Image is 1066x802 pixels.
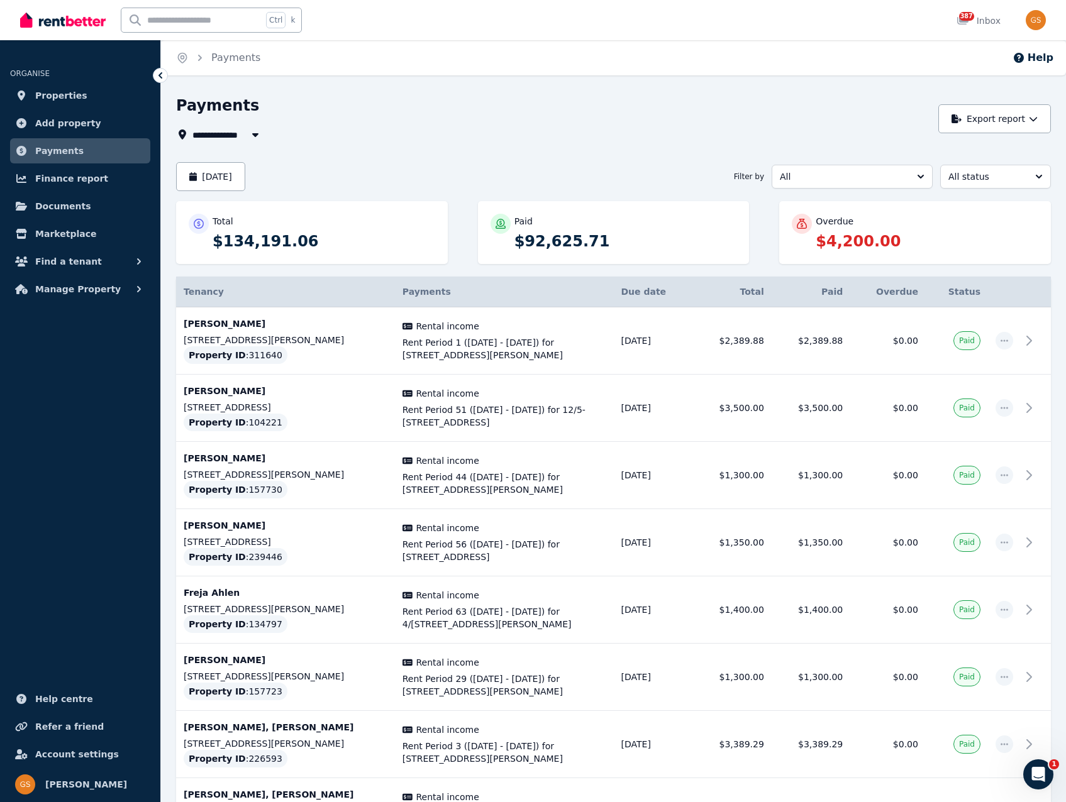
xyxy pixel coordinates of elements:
span: Rent Period 51 ([DATE] - [DATE]) for 12/5-[STREET_ADDRESS] [403,404,606,429]
p: [STREET_ADDRESS][PERSON_NAME] [184,737,387,750]
span: Payments [403,287,451,297]
th: Total [692,277,771,307]
h1: Payments [176,96,259,116]
span: 1 [1049,759,1059,769]
span: $0.00 [893,605,918,615]
span: Rent Period 29 ([DATE] - [DATE]) for [STREET_ADDRESS][PERSON_NAME] [403,673,606,698]
button: [DATE] [176,162,245,191]
div: : 311640 [184,346,287,364]
span: Paid [959,470,975,480]
a: Account settings [10,742,150,767]
td: $1,300.00 [692,644,771,711]
span: Rent Period 1 ([DATE] - [DATE]) for [STREET_ADDRESS][PERSON_NAME] [403,336,606,361]
p: [PERSON_NAME] [184,385,387,397]
a: Payments [211,52,260,63]
span: Paid [959,672,975,682]
p: $134,191.06 [213,231,435,251]
span: Paid [959,537,975,547]
td: $1,350.00 [692,509,771,576]
span: All status [948,170,1025,183]
th: Due date [614,277,693,307]
td: [DATE] [614,307,693,375]
p: [STREET_ADDRESS] [184,536,387,548]
p: [STREET_ADDRESS] [184,401,387,414]
span: Rental income [416,656,479,669]
td: [DATE] [614,375,693,442]
span: Find a tenant [35,254,102,269]
td: $1,300.00 [772,442,850,509]
div: : 157730 [184,481,287,498]
img: RentBetter [20,11,106,30]
span: Marketplace [35,226,96,241]
p: $92,625.71 [514,231,737,251]
button: Help [1013,50,1053,65]
span: Property ID [189,551,246,563]
td: $3,500.00 [692,375,771,442]
td: $1,350.00 [772,509,850,576]
p: [STREET_ADDRESS][PERSON_NAME] [184,468,387,481]
span: $0.00 [893,336,918,346]
span: Property ID [189,618,246,630]
span: Rent Period 44 ([DATE] - [DATE]) for [STREET_ADDRESS][PERSON_NAME] [403,471,606,496]
th: Status [926,277,988,307]
p: $4,200.00 [816,231,1038,251]
span: $0.00 [893,739,918,749]
td: $1,400.00 [692,576,771,644]
span: Property ID [189,685,246,698]
td: $1,400.00 [772,576,850,644]
p: [STREET_ADDRESS][PERSON_NAME] [184,670,387,683]
div: : 104221 [184,414,287,431]
span: Paid [959,403,975,413]
p: [STREET_ADDRESS][PERSON_NAME] [184,334,387,346]
span: $0.00 [893,470,918,480]
p: Overdue [816,215,853,228]
td: [DATE] [614,711,693,778]
span: Rental income [416,454,479,467]
span: Rental income [416,387,479,400]
span: Ctrl [266,12,286,28]
span: Add property [35,116,101,131]
a: Help centre [10,686,150,711]
span: Rental income [416,723,479,736]
p: [PERSON_NAME] [184,452,387,464]
nav: Breadcrumb [161,40,275,75]
p: [PERSON_NAME] [184,654,387,666]
p: [PERSON_NAME], [PERSON_NAME] [184,721,387,733]
td: [DATE] [614,576,693,644]
span: Rental income [416,522,479,534]
a: Add property [10,111,150,136]
p: Paid [514,215,533,228]
td: [DATE] [614,442,693,509]
p: [PERSON_NAME], [PERSON_NAME] [184,788,387,801]
th: Paid [772,277,850,307]
span: Rental income [416,589,479,601]
a: Payments [10,138,150,163]
span: Paid [959,605,975,615]
div: : 157723 [184,683,287,700]
span: Account settings [35,747,119,762]
p: Freja Ahlen [184,586,387,599]
div: : 134797 [184,615,287,633]
button: Manage Property [10,277,150,302]
td: [DATE] [614,509,693,576]
button: Export report [938,104,1051,133]
span: Property ID [189,416,246,429]
p: [PERSON_NAME] [184,519,387,532]
span: Rental income [416,320,479,332]
span: Filter by [734,172,764,182]
td: [DATE] [614,644,693,711]
img: Gabriel Sarajinsky [15,774,35,794]
span: $0.00 [893,672,918,682]
td: $3,500.00 [772,375,850,442]
span: Property ID [189,752,246,765]
a: Documents [10,194,150,219]
button: All status [940,165,1051,189]
span: [PERSON_NAME] [45,777,127,792]
th: Overdue [850,277,926,307]
span: Property ID [189,483,246,496]
div: : 239446 [184,548,287,566]
span: Paid [959,336,975,346]
td: $2,389.88 [692,307,771,375]
div: Inbox [957,14,1001,27]
span: Property ID [189,349,246,361]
